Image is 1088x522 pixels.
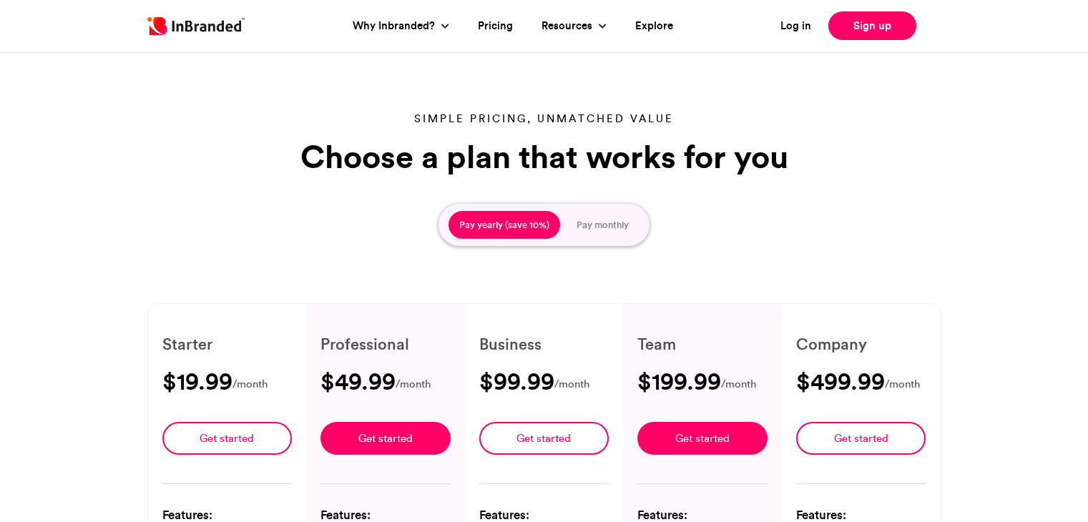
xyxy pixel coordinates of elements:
a: Explore [635,18,673,34]
button: Pay monthly [566,211,639,240]
h3: $199.99 [637,370,721,393]
a: Get started [796,422,926,455]
a: Get started [479,422,609,455]
a: Get started [637,422,768,455]
a: Resources [541,18,596,34]
h3: $49.99 [320,370,396,393]
p: Simple pricing, unmatched value [294,111,795,127]
button: Pay yearly (save 10%) [449,211,560,240]
h6: Company [796,333,926,355]
a: Why Inbranded? [353,18,438,34]
h1: Choose a plan that works for you [294,138,795,175]
h3: $499.99 [796,370,885,393]
a: Log in [780,18,811,34]
img: Inbranded [147,17,245,35]
span: /month [554,375,589,393]
span: /month [721,375,756,393]
h6: Business [479,333,609,355]
a: Get started [162,422,293,455]
h6: Professional [320,333,451,355]
a: Get started [320,422,451,455]
h3: $19.99 [162,370,232,393]
a: Pricing [478,18,513,34]
h3: $99.99 [479,370,554,393]
h6: Starter [162,333,293,355]
h6: Team [637,333,768,355]
span: /month [232,375,268,393]
a: Sign up [828,11,916,40]
span: /month [885,375,920,393]
span: /month [396,375,431,393]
